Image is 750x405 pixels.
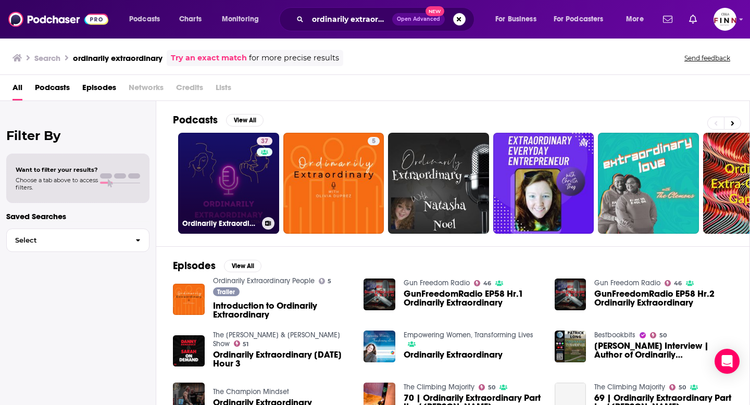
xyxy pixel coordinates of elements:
span: Logged in as FINNMadison [714,8,736,31]
a: Podcasts [35,79,70,100]
a: GunFreedomRadio EP58 Hr.1 Ordinarily Extraordinary [404,289,542,307]
img: Ordinarily Extraordinary [364,331,395,362]
div: Search podcasts, credits, & more... [289,7,484,31]
span: [PERSON_NAME] Interview | Author of Ordinarily Extraordinary | Bestbookbits Podcast [594,341,733,359]
a: 50 [650,332,667,338]
button: Select [6,229,149,252]
button: Open AdvancedNew [392,13,445,26]
a: 5 [368,137,380,145]
span: Open Advanced [397,17,440,22]
span: 51 [243,342,248,347]
button: open menu [547,11,619,28]
div: Open Intercom Messenger [715,349,740,374]
span: Charts [179,12,202,27]
span: 50 [488,385,495,390]
a: PodcastsView All [173,113,264,126]
a: Empowering Women, Transforming Lives [404,331,533,339]
a: Show notifications dropdown [659,10,677,28]
span: 5 [328,279,331,284]
a: GunFreedomRadio EP58 Hr.2 Ordinarily Extraordinary [594,289,733,307]
a: Ordinarily Extraordinary People [213,276,315,285]
a: The Climbing Majority [404,383,474,391]
span: Credits [176,79,203,100]
span: 5 [372,136,376,147]
img: GunFreedomRadio EP58 Hr.1 Ordinarily Extraordinary [364,279,395,310]
h2: Podcasts [173,113,218,126]
a: Episodes [82,79,116,100]
span: Choose a tab above to access filters. [16,176,98,191]
button: open menu [215,11,272,28]
span: Networks [129,79,164,100]
img: Ordinarily Extraordinary 5-10-2021 Hour 3 [173,335,205,367]
input: Search podcasts, credits, & more... [308,11,392,28]
a: 50 [669,384,686,390]
span: Select [7,237,127,244]
span: 50 [679,385,686,390]
a: EpisodesView All [173,259,261,272]
span: 46 [483,281,491,286]
span: Monitoring [222,12,259,27]
span: Lists [216,79,231,100]
button: open menu [488,11,549,28]
img: Podchaser - Follow, Share and Rate Podcasts [8,9,108,29]
span: for more precise results [249,52,339,64]
button: View All [224,260,261,272]
a: Gun Freedom Radio [404,279,470,287]
a: Ordinarily Extraordinary [404,350,503,359]
a: 37Ordinarily Extraordinary - Conversations with women in STEM [178,133,279,234]
a: The Champion Mindset [213,387,289,396]
a: Try an exact match [171,52,247,64]
span: Trailer [217,289,235,295]
span: 46 [674,281,682,286]
a: 50 [479,384,495,390]
a: 46 [474,280,491,286]
button: open menu [619,11,657,28]
h2: Filter By [6,128,149,143]
span: Podcasts [129,12,160,27]
a: 51 [234,340,249,347]
span: For Podcasters [554,12,604,27]
a: Gun Freedom Radio [594,279,660,287]
a: The Climbing Majority [594,383,665,391]
a: The Danny Bonaduce & Sarah Morning Show [213,331,340,348]
span: 50 [659,333,667,338]
a: All [12,79,22,100]
a: Charts [172,11,208,28]
a: Bestbookbits [594,331,635,339]
h2: Episodes [173,259,216,272]
span: New [426,6,444,16]
img: GunFreedomRadio EP58 Hr.2 Ordinarily Extraordinary [555,279,586,310]
span: For Business [495,12,536,27]
a: 5 [283,133,384,234]
img: User Profile [714,8,736,31]
a: 46 [665,280,682,286]
button: open menu [122,11,173,28]
a: Ordinarily Extraordinary 5-10-2021 Hour 3 [213,350,352,368]
span: 37 [261,136,268,147]
a: 5 [319,278,332,284]
button: View All [226,114,264,126]
a: Introduction to Ordinarily Extraordinary [213,301,352,319]
button: Show profile menu [714,8,736,31]
img: Patrick P Long Interview | Author of Ordinarily Extraordinary | Bestbookbits Podcast [555,331,586,362]
span: Ordinarily Extraordinary [DATE] Hour 3 [213,350,352,368]
h3: ordinarily extraordinary [73,53,162,63]
button: Send feedback [681,54,733,62]
p: Saved Searches [6,211,149,221]
a: Show notifications dropdown [685,10,701,28]
span: Want to filter your results? [16,166,98,173]
img: Introduction to Ordinarily Extraordinary [173,284,205,315]
span: More [626,12,644,27]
